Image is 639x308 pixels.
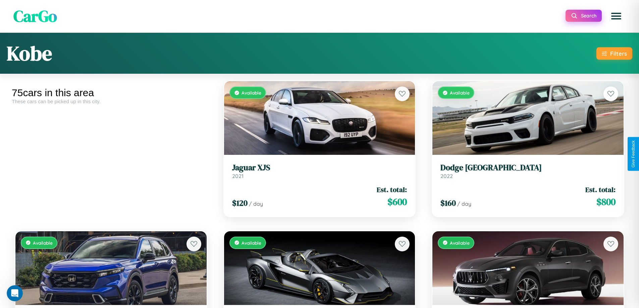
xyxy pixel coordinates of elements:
span: Available [242,90,261,96]
span: Search [581,13,596,19]
h1: Kobe [7,40,52,67]
span: Est. total: [585,185,616,194]
span: 2021 [232,173,244,179]
span: $ 160 [440,197,456,208]
a: Jaguar XJS2021 [232,163,407,179]
span: / day [457,200,471,207]
span: $ 800 [596,195,616,208]
div: These cars can be picked up in this city. [12,99,210,104]
button: Filters [596,47,632,60]
div: Give Feedback [631,140,636,168]
span: $ 600 [387,195,407,208]
span: Available [450,90,470,96]
iframe: Intercom live chat [7,285,23,301]
button: Search [566,10,602,22]
span: Available [242,240,261,246]
span: 2022 [440,173,453,179]
div: 75 cars in this area [12,87,210,99]
a: Dodge [GEOGRAPHIC_DATA]2022 [440,163,616,179]
h3: Jaguar XJS [232,163,407,173]
span: / day [249,200,263,207]
div: Filters [610,50,627,57]
span: Available [450,240,470,246]
span: Available [33,240,53,246]
span: Est. total: [377,185,407,194]
h3: Dodge [GEOGRAPHIC_DATA] [440,163,616,173]
button: Open menu [607,7,626,25]
span: CarGo [13,5,57,27]
span: $ 120 [232,197,248,208]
